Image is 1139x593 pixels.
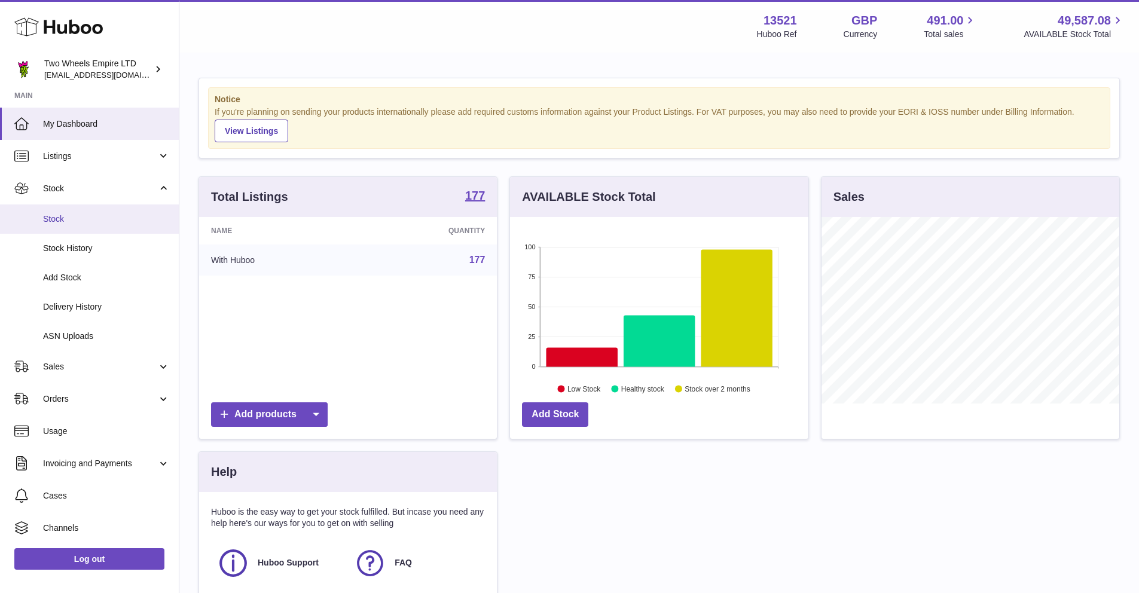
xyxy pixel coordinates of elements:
[924,13,977,40] a: 491.00 Total sales
[621,384,665,393] text: Healthy stock
[43,426,170,437] span: Usage
[764,13,797,29] strong: 13521
[43,522,170,534] span: Channels
[356,217,497,244] th: Quantity
[14,548,164,570] a: Log out
[465,189,485,201] strong: 177
[1024,29,1125,40] span: AVAILABLE Stock Total
[465,189,485,204] a: 177
[844,29,878,40] div: Currency
[215,106,1104,142] div: If you're planning on sending your products internationally please add required customs informati...
[522,189,655,205] h3: AVAILABLE Stock Total
[757,29,797,40] div: Huboo Ref
[217,547,342,579] a: Huboo Support
[199,244,356,276] td: With Huboo
[258,557,319,568] span: Huboo Support
[1058,13,1111,29] span: 49,587.08
[924,29,977,40] span: Total sales
[43,361,157,372] span: Sales
[211,402,328,427] a: Add products
[211,464,237,480] h3: Help
[43,213,170,225] span: Stock
[522,402,588,427] a: Add Stock
[851,13,877,29] strong: GBP
[43,393,157,405] span: Orders
[43,458,157,469] span: Invoicing and Payments
[524,243,535,250] text: 100
[43,243,170,254] span: Stock History
[14,60,32,78] img: justas@twowheelsempire.com
[215,120,288,142] a: View Listings
[354,547,479,579] a: FAQ
[199,217,356,244] th: Name
[43,183,157,194] span: Stock
[469,255,485,265] a: 177
[833,189,865,205] h3: Sales
[529,273,536,280] text: 75
[529,333,536,340] text: 25
[567,384,601,393] text: Low Stock
[1024,13,1125,40] a: 49,587.08 AVAILABLE Stock Total
[211,189,288,205] h3: Total Listings
[395,557,412,568] span: FAQ
[43,151,157,162] span: Listings
[43,490,170,502] span: Cases
[44,58,152,81] div: Two Wheels Empire LTD
[43,301,170,313] span: Delivery History
[685,384,750,393] text: Stock over 2 months
[927,13,963,29] span: 491.00
[532,363,536,370] text: 0
[43,118,170,130] span: My Dashboard
[529,303,536,310] text: 50
[211,506,485,529] p: Huboo is the easy way to get your stock fulfilled. But incase you need any help here's our ways f...
[43,272,170,283] span: Add Stock
[43,331,170,342] span: ASN Uploads
[44,70,176,80] span: [EMAIL_ADDRESS][DOMAIN_NAME]
[215,94,1104,105] strong: Notice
